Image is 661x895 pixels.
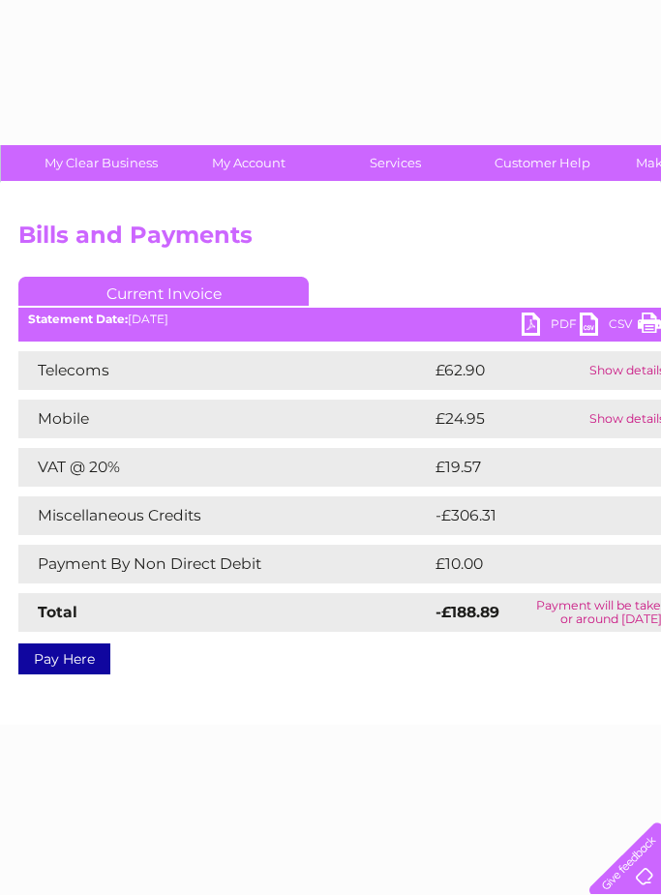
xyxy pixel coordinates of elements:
[580,313,638,341] a: CSV
[168,145,328,181] a: My Account
[436,603,499,621] strong: -£188.89
[18,448,431,487] td: VAT @ 20%
[28,312,128,326] b: Statement Date:
[21,145,181,181] a: My Clear Business
[18,545,431,583] td: Payment By Non Direct Debit
[18,496,431,535] td: Miscellaneous Credits
[18,277,309,306] a: Current Invoice
[431,351,585,390] td: £62.90
[463,145,622,181] a: Customer Help
[522,313,580,341] a: PDF
[315,145,475,181] a: Services
[18,351,431,390] td: Telecoms
[18,643,110,674] a: Pay Here
[18,400,431,438] td: Mobile
[38,603,77,621] strong: Total
[431,400,585,438] td: £24.95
